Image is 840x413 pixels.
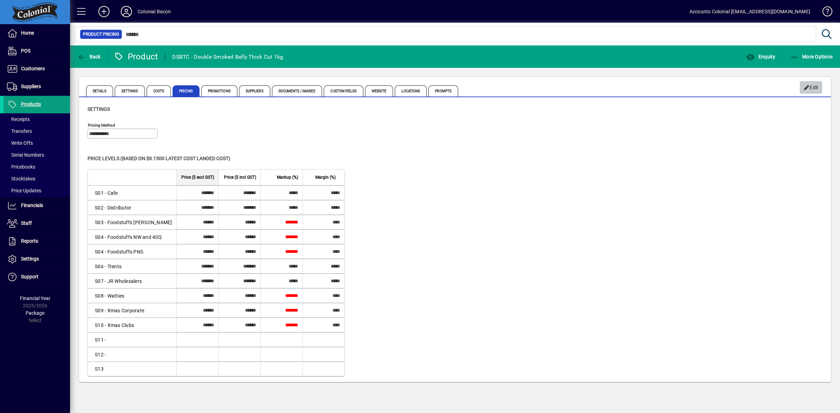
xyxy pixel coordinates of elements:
td: S10 - Xmas Clubs [88,318,176,332]
span: Prompts [428,85,458,97]
a: Serial Numbers [3,149,70,161]
a: Staff [3,215,70,232]
a: Receipts [3,113,70,125]
span: Product Pricing [83,31,119,38]
span: Transfers [7,128,32,134]
span: Home [21,30,34,36]
span: Pricebooks [7,164,35,170]
span: Settings [87,106,110,112]
span: Financial Year [20,295,50,301]
span: Reports [21,238,38,244]
span: Stocktakes [7,176,35,181]
span: Enquiry [746,54,775,59]
span: Edit [804,82,819,93]
a: Settings [3,250,70,268]
td: S13 [88,362,176,376]
span: Margin (%) [315,173,336,181]
span: Promotions [201,85,237,97]
a: Knowledge Base [817,1,831,24]
span: Serial Numbers [7,152,44,158]
span: Price ($ incl GST) [224,173,256,181]
span: Settings [115,85,145,97]
span: Receipts [7,116,30,122]
span: Staff [21,220,32,226]
span: Customers [21,66,45,71]
a: Transfers [3,125,70,137]
td: S06 - Trents [88,259,176,273]
span: Costs [147,85,171,97]
a: Pricebooks [3,161,70,173]
div: Product [114,51,158,62]
a: Stocktakes [3,173,70,185]
td: S09 - Xmas Corporate [88,303,176,318]
mat-label: Pricing method [88,123,115,128]
app-page-header-button: Back [70,50,108,63]
a: Write Offs [3,137,70,149]
td: S02 - Distributor [88,200,176,215]
span: Price ($ excl GST) [181,173,214,181]
td: S03 - Foodstuffs [PERSON_NAME] [88,215,176,229]
span: Financials [21,202,43,208]
span: Suppliers [21,84,41,89]
span: More Options [790,54,833,59]
button: Enquiry [744,50,777,63]
button: More Options [789,50,835,63]
span: Back [77,54,101,59]
a: Suppliers [3,78,70,95]
div: DSBTC - Double Smoked Belly Thick Cut 1kg [172,51,283,63]
td: S12 - [88,347,176,362]
a: Reports [3,233,70,250]
button: Add [93,5,115,18]
span: Price levels (based on $8.1500 Latest cost landed cost) [87,156,230,161]
a: Financials [3,197,70,214]
td: S07 - JR Wholesalers [88,273,176,288]
td: S11 - [88,332,176,347]
button: Edit [800,81,822,94]
span: Price Updates [7,188,41,193]
span: Write Offs [7,140,33,146]
a: Customers [3,60,70,78]
td: S08 - Watties [88,288,176,303]
span: POS [21,48,30,54]
div: Colonial Bacon [138,6,171,17]
span: Details [86,85,113,97]
span: Markup (%) [277,173,298,181]
span: Settings [21,256,39,262]
a: Price Updates [3,185,70,197]
a: Support [3,268,70,286]
span: Suppliers [239,85,270,97]
span: Custom Fields [324,85,363,97]
a: Home [3,24,70,42]
div: Accounts Colonial [EMAIL_ADDRESS][DOMAIN_NAME] [689,6,810,17]
td: S04 - Foodstuffs NW and 4SQ [88,229,176,244]
td: S04 - Foodstuffs PNS [88,244,176,259]
span: Locations [395,85,427,97]
span: Website [365,85,393,97]
span: Package [26,310,44,316]
span: Support [21,274,38,279]
span: Pricing [173,85,199,97]
a: POS [3,42,70,60]
button: Back [76,50,103,63]
span: Documents / Images [272,85,322,97]
span: Products [21,101,41,107]
td: S01 - Cafe [88,185,176,200]
button: Profile [115,5,138,18]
